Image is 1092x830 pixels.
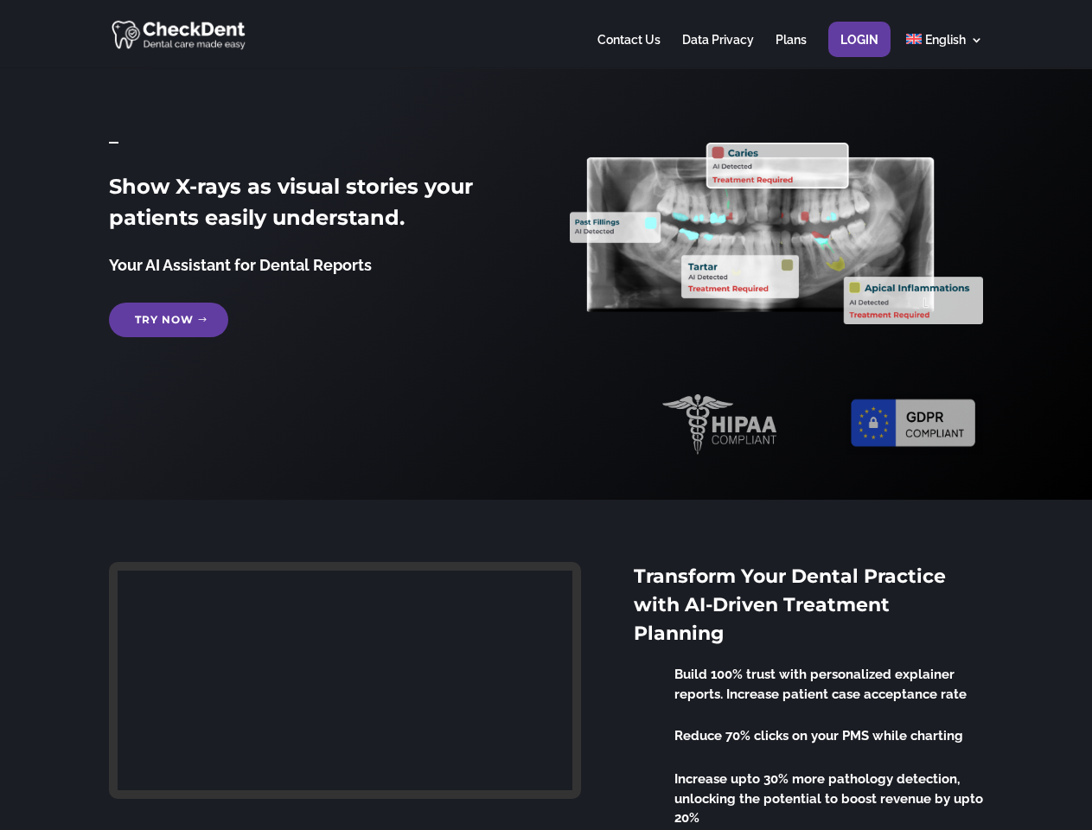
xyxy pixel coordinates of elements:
a: Try Now [109,303,228,337]
a: Plans [776,34,807,67]
span: _ [109,124,118,147]
h2: Show X-rays as visual stories your patients easily understand. [109,171,521,242]
a: Contact Us [597,34,661,67]
span: Your AI Assistant for Dental Reports [109,256,372,274]
span: Increase upto 30% more pathology detection, unlocking the potential to boost revenue by upto 20% [674,771,983,826]
span: English [925,33,966,47]
a: Data Privacy [682,34,754,67]
img: CheckDent AI [112,17,247,51]
a: Login [840,34,878,67]
span: Transform Your Dental Practice with AI-Driven Treatment Planning [634,565,946,645]
a: English [906,34,983,67]
span: Build 100% trust with personalized explainer reports. Increase patient case acceptance rate [674,667,967,702]
span: Reduce 70% clicks on your PMS while charting [674,728,963,744]
img: X_Ray_annotated [570,143,982,324]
